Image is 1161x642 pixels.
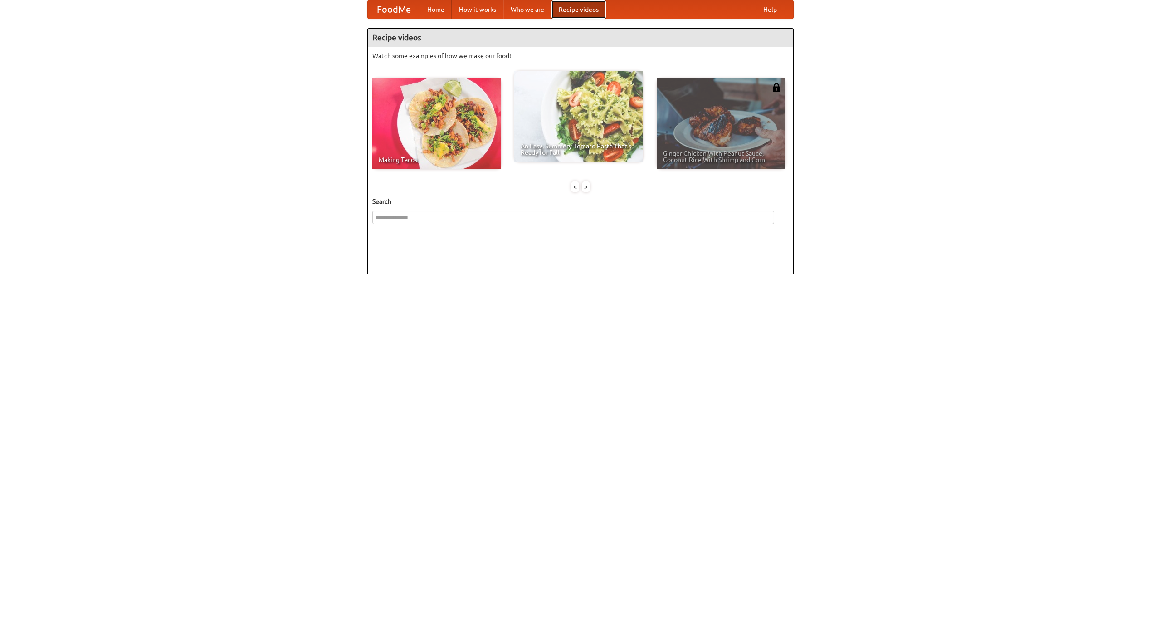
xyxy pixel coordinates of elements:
a: FoodMe [368,0,420,19]
a: How it works [452,0,503,19]
a: Making Tacos [372,78,501,169]
a: Help [756,0,784,19]
a: An Easy, Summery Tomato Pasta That's Ready for Fall [514,71,643,162]
a: Who we are [503,0,551,19]
a: Home [420,0,452,19]
a: Recipe videos [551,0,606,19]
span: An Easy, Summery Tomato Pasta That's Ready for Fall [521,143,637,156]
div: » [582,181,590,192]
img: 483408.png [772,83,781,92]
p: Watch some examples of how we make our food! [372,51,789,60]
h5: Search [372,197,789,206]
div: « [571,181,579,192]
h4: Recipe videos [368,29,793,47]
span: Making Tacos [379,157,495,163]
